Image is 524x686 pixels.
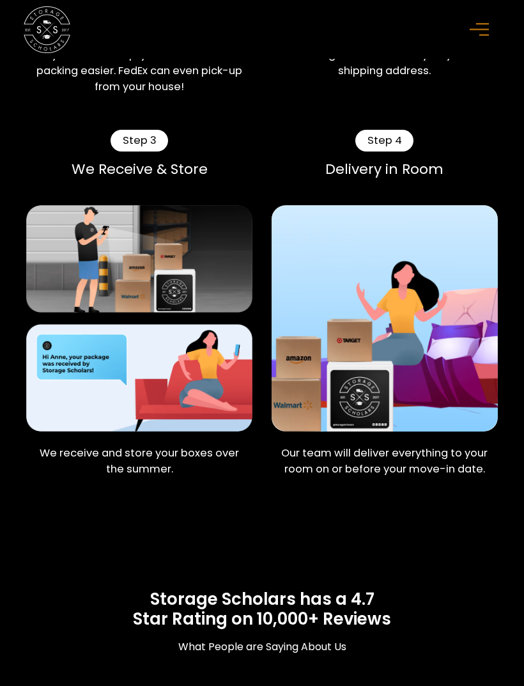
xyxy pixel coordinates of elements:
div: Step 4 [355,130,413,152]
div: Delivery in Room [272,161,498,178]
img: Storage Scholars main logo [24,6,71,53]
div: What People are Saying About Us [178,639,346,655]
div: We Receive & Store [26,161,252,178]
div: Step 3 [111,130,168,152]
p: Send us your own boxes or we can ship you a kit of empty boxes to make packing easier. FedEx can ... [36,32,243,95]
div: menu [463,11,500,49]
h2: Storage Scholars has a 4.7 Star Rating on 10,000+ Reviews [50,589,474,629]
p: We receive and store your boxes over the summer. [36,446,243,478]
a: home [24,6,71,53]
p: Our team will deliver everything to your room on or before your move-in date. [281,446,488,478]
